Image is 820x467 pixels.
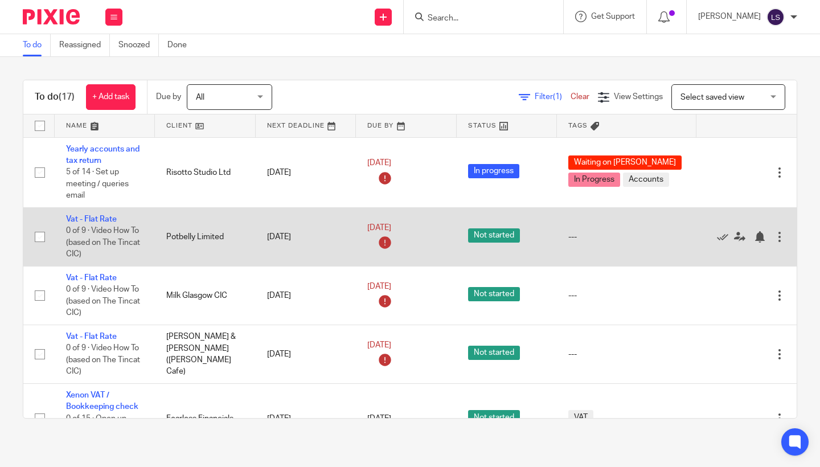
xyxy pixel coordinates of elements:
span: Not started [468,346,520,360]
input: Search [427,14,529,24]
span: Not started [468,410,520,424]
td: [DATE] [256,137,356,207]
span: [DATE] [367,224,391,232]
span: 5 of 14 · Set up meeting / queries email [66,168,129,199]
span: 0 of 9 · Video How To (based on The Tincat CIC) [66,285,140,317]
a: Xenon VAT / Bookkeeping check [66,391,138,411]
td: [DATE] [256,207,356,266]
a: Snoozed [118,34,159,56]
span: [DATE] [367,159,391,167]
img: svg%3E [766,8,785,26]
p: [PERSON_NAME] [698,11,761,22]
span: 0 of 9 · Video How To (based on The Tincat CIC) [66,345,140,376]
span: All [196,93,204,101]
td: Potbelly Limited [155,207,255,266]
a: Clear [571,93,589,101]
span: [DATE] [367,341,391,349]
td: Milk Glasgow CIC [155,266,255,325]
a: Yearly accounts and tax return [66,145,140,165]
td: [DATE] [256,325,356,383]
div: --- [568,290,685,301]
a: + Add task [86,84,136,110]
span: Filter [535,93,571,101]
span: In Progress [568,173,620,187]
a: Vat - Flat Rate [66,215,117,223]
td: Risotto Studio Ltd [155,137,255,207]
span: Accounts [623,173,669,187]
span: View Settings [614,93,663,101]
div: --- [568,231,685,243]
a: To do [23,34,51,56]
td: [DATE] [256,266,356,325]
span: 0 of 9 · Video How To (based on The Tincat CIC) [66,227,140,258]
a: Mark as done [717,231,734,243]
td: [DATE] [256,384,356,454]
span: In progress [468,164,519,178]
span: Tags [568,122,588,129]
span: VAT [568,410,593,424]
a: Done [167,34,195,56]
span: Not started [468,228,520,243]
a: Vat - Flat Rate [66,333,117,341]
span: Not started [468,287,520,301]
span: Get Support [591,13,635,21]
span: 0 of 15 · Open up Xenon Exact for the client [66,415,137,446]
h1: To do [35,91,75,103]
div: --- [568,349,685,360]
td: Fearless Financials [155,384,255,454]
a: Reassigned [59,34,110,56]
span: [DATE] [367,415,391,423]
span: [DATE] [367,282,391,290]
a: Vat - Flat Rate [66,274,117,282]
span: (1) [553,93,562,101]
span: Waiting on [PERSON_NAME] [568,155,682,170]
span: (17) [59,92,75,101]
span: Select saved view [680,93,744,101]
td: [PERSON_NAME] & [PERSON_NAME] ([PERSON_NAME] Cafe) [155,325,255,383]
p: Due by [156,91,181,103]
img: Pixie [23,9,80,24]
